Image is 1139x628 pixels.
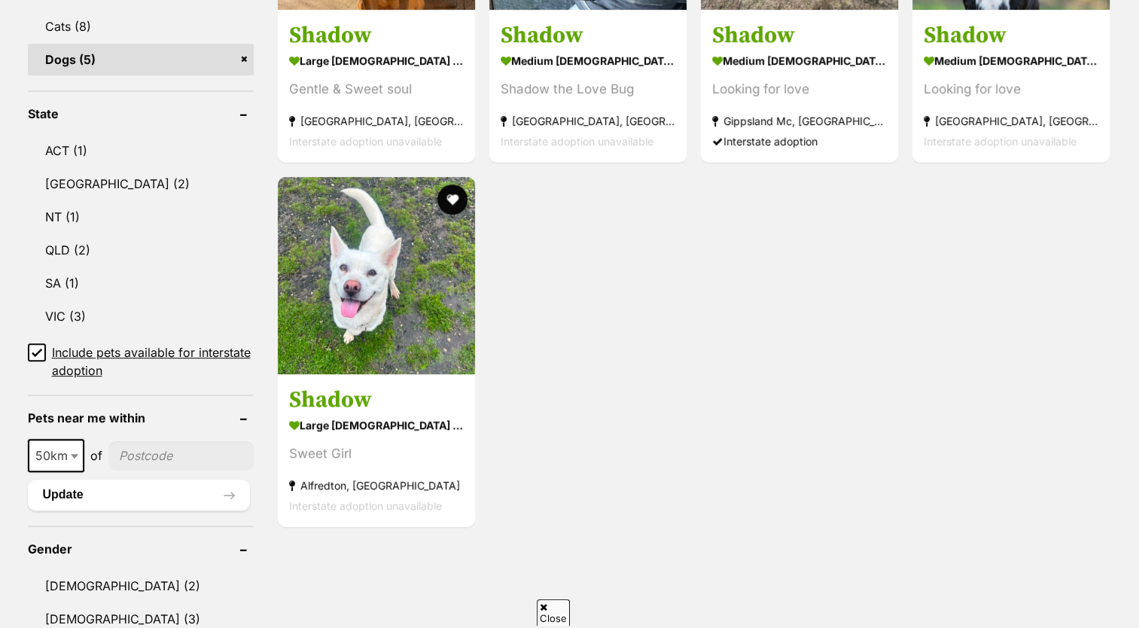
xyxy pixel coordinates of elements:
[28,135,254,166] a: ACT (1)
[501,135,653,148] span: Interstate adoption unavailable
[501,111,675,131] strong: [GEOGRAPHIC_DATA], [GEOGRAPHIC_DATA]
[28,300,254,332] a: VIC (3)
[28,11,254,42] a: Cats (8)
[278,177,475,374] img: Shadow - Siberian Husky Dog
[701,10,898,163] a: Shadow medium [DEMOGRAPHIC_DATA] Dog Looking for love Gippsland Mc, [GEOGRAPHIC_DATA] Interstate ...
[501,79,675,99] div: Shadow the Love Bug
[28,439,84,472] span: 50km
[28,480,250,510] button: Update
[289,475,464,495] strong: Alfredton, [GEOGRAPHIC_DATA]
[924,21,1098,50] h3: Shadow
[437,184,467,215] button: favourite
[924,79,1098,99] div: Looking for love
[52,343,254,380] span: Include pets available for interstate adoption
[289,21,464,50] h3: Shadow
[28,168,254,200] a: [GEOGRAPHIC_DATA] (2)
[912,10,1110,163] a: Shadow medium [DEMOGRAPHIC_DATA] Dog Looking for love [GEOGRAPHIC_DATA], [GEOGRAPHIC_DATA] Inters...
[289,111,464,131] strong: [GEOGRAPHIC_DATA], [GEOGRAPHIC_DATA]
[289,499,442,512] span: Interstate adoption unavailable
[924,50,1098,72] strong: medium [DEMOGRAPHIC_DATA] Dog
[712,50,887,72] strong: medium [DEMOGRAPHIC_DATA] Dog
[28,234,254,266] a: QLD (2)
[924,135,1077,148] span: Interstate adoption unavailable
[712,21,887,50] h3: Shadow
[712,131,887,151] div: Interstate adoption
[28,343,254,380] a: Include pets available for interstate adoption
[537,599,570,626] span: Close
[278,374,475,527] a: Shadow large [DEMOGRAPHIC_DATA] Dog Sweet Girl Alfredton, [GEOGRAPHIC_DATA] Interstate adoption u...
[278,10,475,163] a: Shadow large [DEMOGRAPHIC_DATA] Dog Gentle & Sweet soul [GEOGRAPHIC_DATA], [GEOGRAPHIC_DATA] Inte...
[712,111,887,131] strong: Gippsland Mc, [GEOGRAPHIC_DATA]
[289,414,464,436] strong: large [DEMOGRAPHIC_DATA] Dog
[501,21,675,50] h3: Shadow
[712,79,887,99] div: Looking for love
[289,50,464,72] strong: large [DEMOGRAPHIC_DATA] Dog
[289,386,464,414] h3: Shadow
[28,542,254,556] header: Gender
[28,44,254,75] a: Dogs (5)
[29,445,83,466] span: 50km
[501,50,675,72] strong: medium [DEMOGRAPHIC_DATA] Dog
[28,411,254,425] header: Pets near me within
[28,570,254,602] a: [DEMOGRAPHIC_DATA] (2)
[489,10,687,163] a: Shadow medium [DEMOGRAPHIC_DATA] Dog Shadow the Love Bug [GEOGRAPHIC_DATA], [GEOGRAPHIC_DATA] Int...
[924,111,1098,131] strong: [GEOGRAPHIC_DATA], [GEOGRAPHIC_DATA]
[289,79,464,99] div: Gentle & Sweet soul
[108,441,254,470] input: postcode
[28,201,254,233] a: NT (1)
[289,444,464,464] div: Sweet Girl
[289,135,442,148] span: Interstate adoption unavailable
[90,447,102,465] span: of
[28,267,254,299] a: SA (1)
[28,107,254,120] header: State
